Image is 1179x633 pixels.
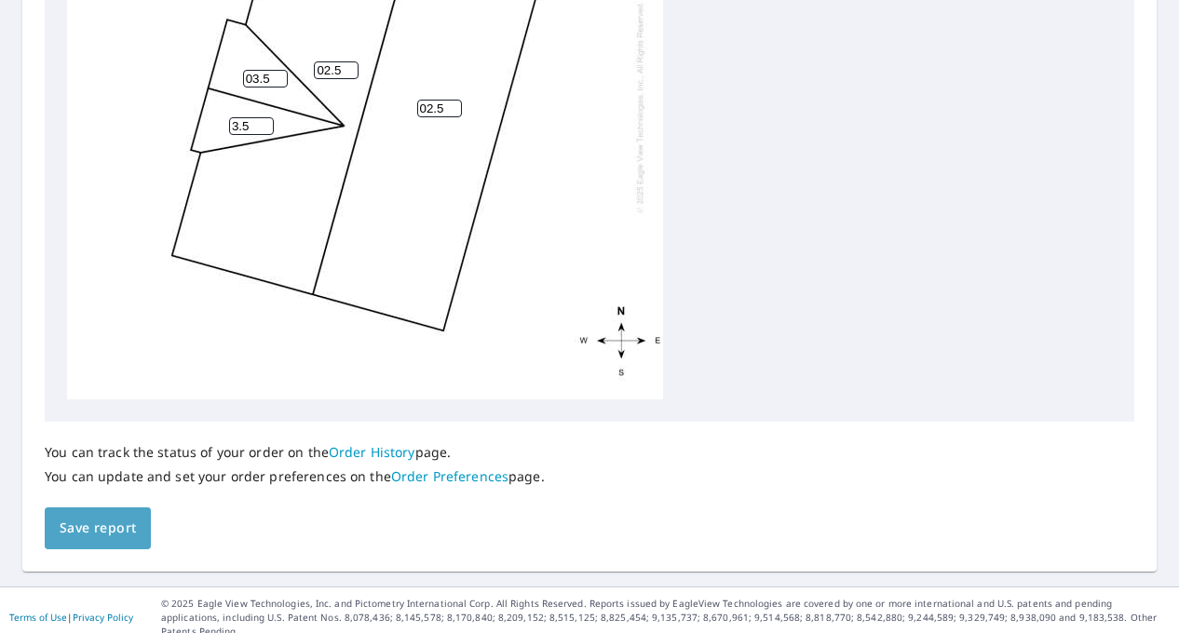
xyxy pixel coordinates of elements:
a: Order History [329,443,415,461]
p: | [9,612,133,623]
button: Save report [45,507,151,549]
a: Order Preferences [391,467,508,485]
p: You can track the status of your order on the page. [45,444,545,461]
a: Privacy Policy [73,611,133,624]
span: Save report [60,517,136,540]
p: You can update and set your order preferences on the page. [45,468,545,485]
a: Terms of Use [9,611,67,624]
